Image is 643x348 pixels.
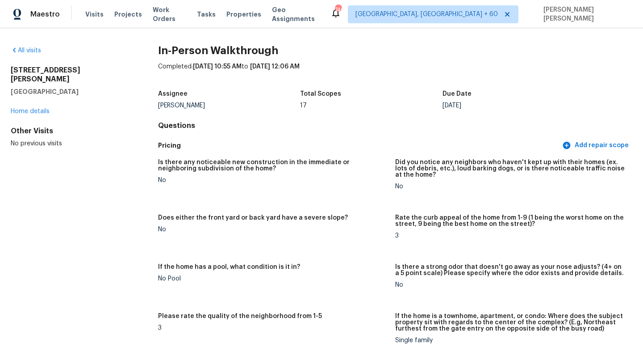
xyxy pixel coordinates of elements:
h5: Total Scopes [300,91,341,97]
h2: In-Person Walkthrough [158,46,632,55]
h4: Questions [158,121,632,130]
div: No [158,177,388,183]
h5: Is there any noticeable new construction in the immediate or neighboring subdivision of the home? [158,159,388,172]
div: 3 [158,325,388,331]
div: 17 [300,102,443,109]
h5: Does either the front yard or back yard have a severe slope? [158,215,348,221]
a: Home details [11,108,50,115]
span: Work Orders [153,5,186,23]
span: Geo Assignments [272,5,320,23]
h5: Did you notice any neighbors who haven't kept up with their homes (ex. lots of debris, etc.), lou... [395,159,625,178]
h2: [STREET_ADDRESS][PERSON_NAME] [11,66,129,84]
h5: Is there a strong odor that doesn't go away as your nose adjusts? (4+ on a 5 point scale) Please ... [395,264,625,276]
span: [PERSON_NAME] [PERSON_NAME] [540,5,630,23]
span: Projects [114,10,142,19]
span: Maestro [30,10,60,19]
h5: [GEOGRAPHIC_DATA] [11,87,129,96]
div: No [395,282,625,288]
div: No [395,183,625,190]
div: [PERSON_NAME] [158,102,301,109]
div: 746 [335,5,341,14]
div: Single family [395,337,625,344]
h5: Rate the curb appeal of the home from 1-9 (1 being the worst home on the street, 9 being the best... [395,215,625,227]
h5: Please rate the quality of the neighborhood from 1-5 [158,313,322,319]
h5: If the home has a pool, what condition is it in? [158,264,300,270]
div: Other Visits [11,127,129,136]
span: Visits [85,10,104,19]
h5: Pricing [158,141,560,150]
div: No Pool [158,276,388,282]
button: Add repair scope [560,137,632,154]
h5: If the home is a townhome, apartment, or condo: Where does the subject property sit with regards ... [395,313,625,332]
span: Add repair scope [564,140,629,151]
div: [DATE] [443,102,585,109]
div: Completed: to [158,62,632,85]
h5: Due Date [443,91,472,97]
span: Properties [226,10,261,19]
span: [DATE] 10:55 AM [193,64,242,70]
span: [GEOGRAPHIC_DATA], [GEOGRAPHIC_DATA] + 60 [355,10,498,19]
div: 3 [395,233,625,239]
span: Tasks [197,11,216,17]
div: No [158,226,388,233]
span: [DATE] 12:06 AM [250,64,300,70]
span: No previous visits [11,140,62,147]
a: All visits [11,47,41,54]
h5: Assignee [158,91,188,97]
